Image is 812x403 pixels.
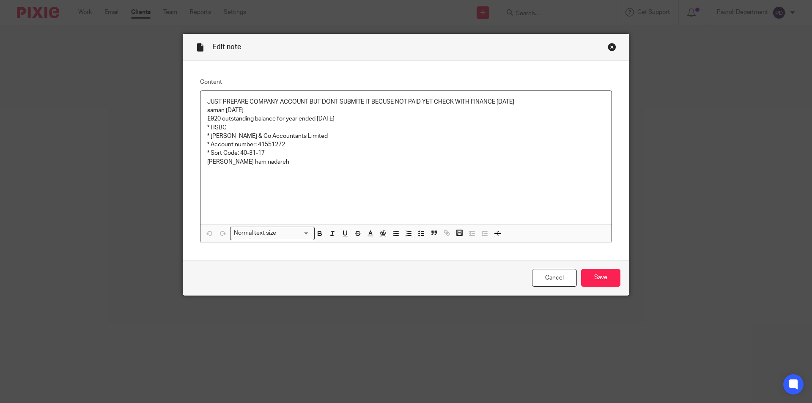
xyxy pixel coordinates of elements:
[207,123,605,132] p: * HSBC
[207,140,605,149] p: * Account number: 41551272
[207,106,605,115] p: saman [DATE]
[207,158,605,166] p: [PERSON_NAME] ham nadareh
[212,44,241,50] span: Edit note
[532,269,577,287] a: Cancel
[581,269,620,287] input: Save
[207,98,605,106] p: JUST PREPARE COMPANY ACCOUNT BUT DONT SUBMITE IT BECUSE NOT PAID YET CHECK WITH FINANCE [DATE]
[230,227,315,240] div: Search for option
[232,229,278,238] span: Normal text size
[200,78,612,86] label: Content
[207,115,605,123] p: £920 outstanding balance for year ended [DATE]
[279,229,310,238] input: Search for option
[207,149,605,157] p: * Sort Code: 40-31-17
[608,43,616,51] div: Close this dialog window
[207,132,605,140] p: * [PERSON_NAME] & Co Accountants Limited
